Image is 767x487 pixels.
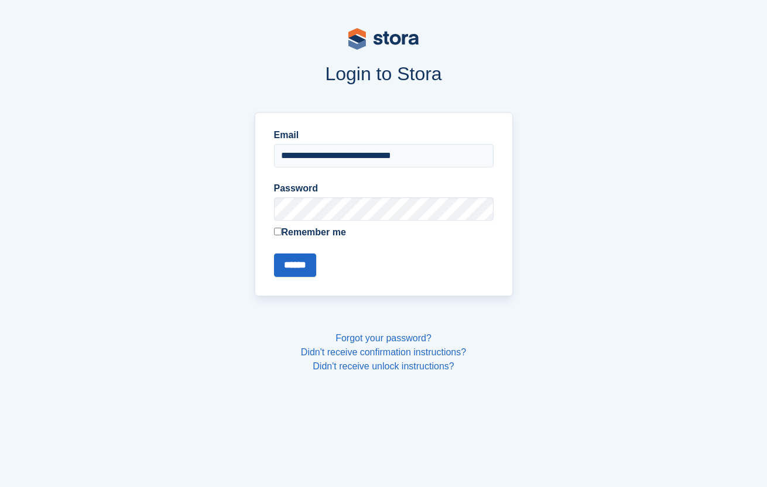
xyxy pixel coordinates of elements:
a: Forgot your password? [335,333,432,343]
a: Didn't receive unlock instructions? [313,361,454,371]
img: stora-logo-53a41332b3708ae10de48c4981b4e9114cc0af31d8433b30ea865607fb682f29.svg [348,28,419,50]
label: Remember me [274,225,494,239]
input: Remember me [274,228,282,235]
label: Password [274,181,494,196]
h1: Login to Stora [64,63,703,84]
a: Didn't receive confirmation instructions? [301,347,466,357]
label: Email [274,128,494,142]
